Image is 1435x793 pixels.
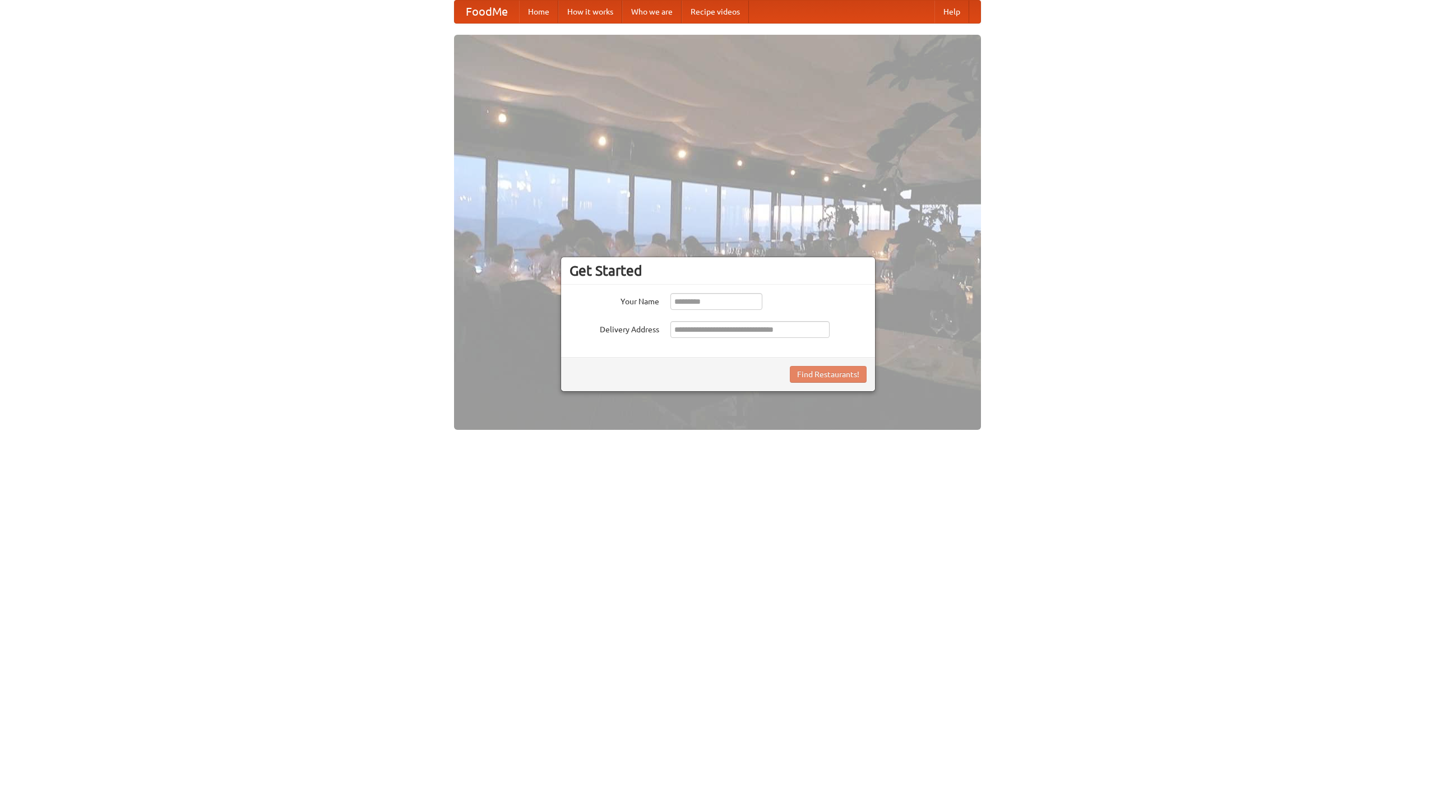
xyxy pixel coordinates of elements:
label: Your Name [570,293,659,307]
a: Recipe videos [682,1,749,23]
a: Who we are [622,1,682,23]
a: FoodMe [455,1,519,23]
a: How it works [558,1,622,23]
label: Delivery Address [570,321,659,335]
h3: Get Started [570,262,867,279]
a: Home [519,1,558,23]
a: Help [934,1,969,23]
button: Find Restaurants! [790,366,867,383]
